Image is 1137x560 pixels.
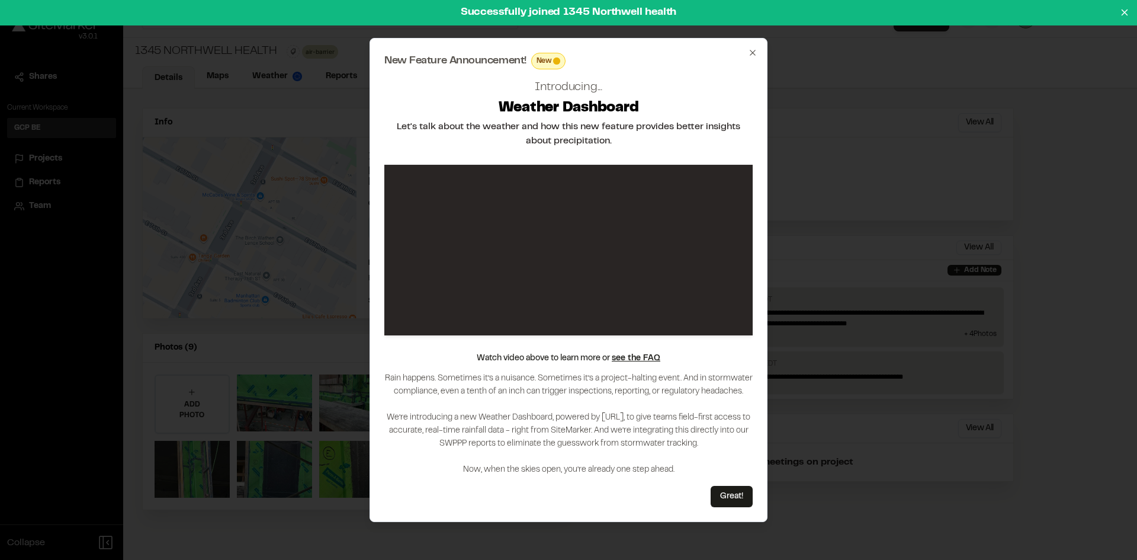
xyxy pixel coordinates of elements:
[384,56,526,66] span: New Feature Announcement!
[499,99,639,118] h2: Weather Dashboard
[384,120,753,148] h2: Let's talk about the weather and how this new feature provides better insights about precipitation.
[531,53,566,69] div: This feature is brand new! Enjoy!
[553,57,560,65] span: This feature is brand new! Enjoy!
[711,486,753,507] button: Great!
[384,372,753,476] p: Rain happens. Sometimes it’s a nuisance. Sometimes it’s a project-halting event. And in stormwate...
[477,352,660,365] p: Watch video above to learn more or
[537,56,551,66] span: New
[612,355,660,362] a: see the FAQ
[535,79,602,97] h2: Introducing...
